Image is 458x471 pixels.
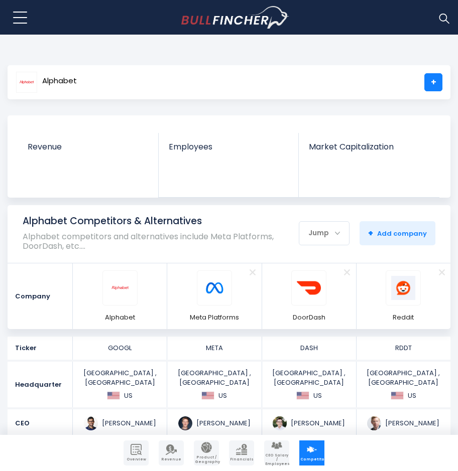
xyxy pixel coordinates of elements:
div: [PERSON_NAME] [76,416,164,430]
div: [PERSON_NAME] [360,416,447,430]
div: [GEOGRAPHIC_DATA] ,[GEOGRAPHIC_DATA] [170,369,258,400]
button: +Add company [360,221,435,245]
div: GOOGL [76,344,164,353]
img: GOOGL logo [16,72,37,93]
span: Revenue [160,457,183,461]
span: Overview [125,457,148,461]
span: Add company [368,229,427,238]
div: META [170,344,258,353]
a: RDDT logo Reddit [386,270,421,322]
img: mark-zuckerberg.jpg [178,416,192,430]
a: GOOGL logo Alphabet [102,270,138,322]
h1: Alphabet Competitors & Alternatives [23,215,281,228]
span: Product / Geography [195,455,218,464]
span: Revenue [28,142,149,151]
span: DoorDash [293,313,325,322]
span: US [408,391,416,400]
div: Jump [299,222,349,243]
a: Company Competitors [299,440,324,465]
a: Company Employees [264,440,289,465]
img: GOOGL logo [108,276,132,300]
img: bullfincher logo [181,6,289,29]
div: CEO [8,409,73,437]
img: RDDT logo [391,276,415,300]
span: Alphabet [105,313,135,322]
a: DASH logo DoorDash [291,270,326,322]
a: Company Revenue [159,440,184,465]
a: Employees [159,133,299,169]
a: + [424,73,442,91]
span: Market Capitalization [309,142,429,151]
div: [GEOGRAPHIC_DATA] ,[GEOGRAPHIC_DATA] [76,369,164,400]
span: US [124,391,133,400]
div: Ticker [8,337,73,360]
a: Remove [244,263,262,281]
span: CEO Salary / Employees [265,453,288,466]
span: US [313,391,322,400]
div: RDDT [360,344,447,353]
span: US [218,391,227,400]
div: Company [8,263,73,329]
div: [GEOGRAPHIC_DATA] ,[GEOGRAPHIC_DATA] [265,369,353,400]
a: Remove [433,263,450,281]
div: [GEOGRAPHIC_DATA] ,[GEOGRAPHIC_DATA] [360,369,447,400]
a: Company Product/Geography [194,440,219,465]
span: Competitors [300,457,323,461]
span: Employees [169,142,289,151]
img: tony-xu.jpg [273,416,287,430]
div: DASH [265,344,353,353]
div: [PERSON_NAME] [170,416,258,430]
span: Financials [230,457,253,461]
a: Revenue [18,133,159,169]
a: Market Capitalization [299,133,439,169]
a: Company Overview [124,440,149,465]
span: Alphabet [42,77,77,85]
strong: + [368,227,373,239]
img: sundar-pichai.jpg [84,416,98,430]
span: Meta Platforms [190,313,239,322]
img: steve-huffman.jpg [367,416,381,430]
span: Reddit [393,313,414,322]
a: Alphabet [16,73,77,91]
p: Alphabet competitors and alternatives include Meta Platforms, DoorDash, etc.… [23,232,281,251]
a: META logo Meta Platforms [190,270,239,322]
img: DASH logo [297,276,321,300]
a: Company Financials [229,440,254,465]
div: [PERSON_NAME] [265,416,353,430]
img: META logo [202,276,226,300]
div: Headquarter [8,362,73,407]
a: Go to homepage [181,6,289,29]
a: Remove [338,263,356,281]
